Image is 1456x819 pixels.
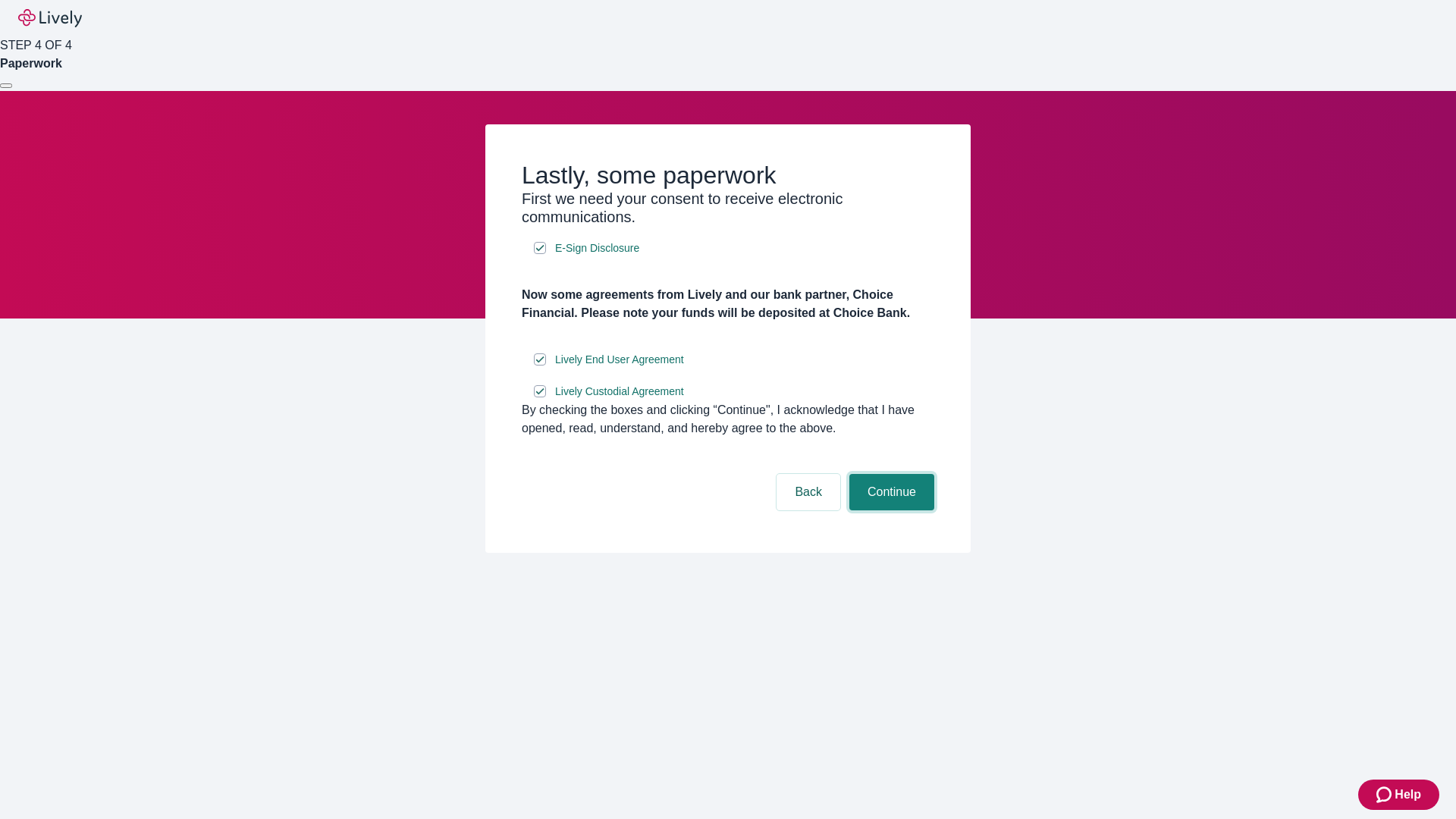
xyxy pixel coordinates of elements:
h3: First we need your consent to receive electronic communications. [522,190,934,226]
h4: Now some agreements from Lively and our bank partner, Choice Financial. Please note your funds wi... [522,286,934,322]
img: Lively [18,9,82,27]
button: Continue [849,474,934,510]
span: Lively Custodial Agreement [555,384,684,400]
a: e-sign disclosure document [552,239,642,258]
button: Zendesk support iconHelp [1358,780,1439,810]
h2: Lastly, some paperwork [522,161,934,190]
a: e-sign disclosure document [552,382,687,401]
span: Lively End User Agreement [555,352,684,368]
span: E-Sign Disclosure [555,240,639,256]
div: By checking the boxes and clicking “Continue", I acknowledge that I have opened, read, understand... [522,401,934,438]
button: Back [777,474,840,510]
svg: Zendesk support icon [1376,786,1395,804]
span: Help [1395,786,1421,804]
a: e-sign disclosure document [552,350,687,369]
